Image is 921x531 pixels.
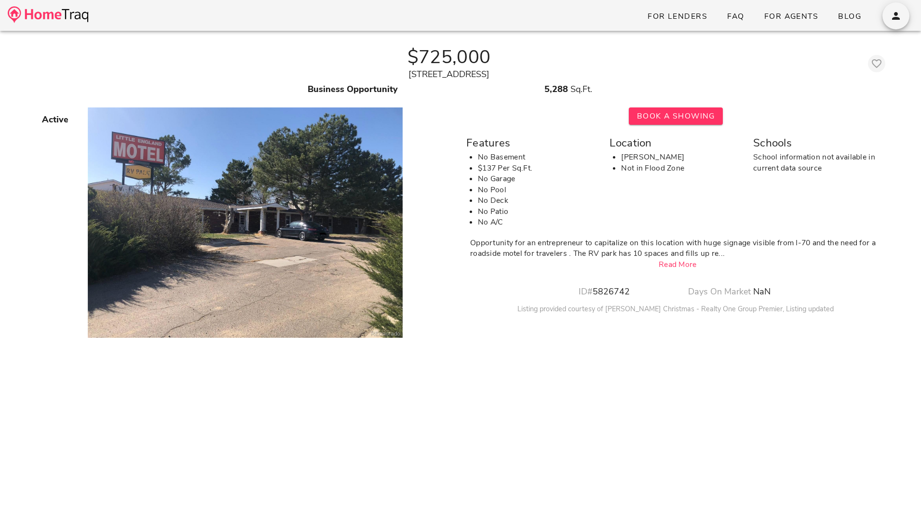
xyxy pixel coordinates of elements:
li: $137 Per Sq.Ft. [478,163,598,174]
div: School information not available in current data source [753,152,885,173]
a: Read More [659,259,697,270]
a: For Lenders [639,8,715,25]
span: Blog [838,11,861,22]
span: Book A Showing [637,111,715,121]
li: No A/C [478,217,598,228]
button: Book A Showing [629,107,723,125]
li: No Patio [478,206,598,217]
div: Features [466,134,598,152]
iframe: Chat Widget [873,485,921,531]
img: desktop-logo.34a1112.png [8,6,88,23]
li: No Basement [478,152,598,163]
span: For Lenders [647,11,707,22]
li: No Pool [478,185,598,196]
strong: $725,000 [407,44,490,70]
li: No Garage [478,173,598,185]
strong: Business Opportunity [308,83,398,95]
li: [PERSON_NAME] [621,152,741,163]
span: Days On Market [688,286,751,297]
span: FAQ [727,11,745,22]
a: For Agents [756,8,826,25]
strong: 5,288 [544,83,568,95]
div: Schools [753,134,885,152]
small: Listing provided courtesy of [PERSON_NAME] Christmas - Realty One Group Premier, Listing updated [517,304,834,314]
a: Blog [830,8,869,25]
div: Location [609,134,741,152]
span: Sq.Ft. [570,83,592,95]
span: NaN [753,286,771,297]
strong: Active [42,114,68,125]
div: 5826742 [550,285,658,298]
span: ID# [579,286,593,297]
a: FAQ [719,8,752,25]
li: Not in Flood Zone [621,163,741,174]
div: Opportunity for an entrepreneur to capitalize on this location with huge signage visible from I-7... [470,238,885,259]
span: For Agents [764,11,818,22]
li: No Deck [478,195,598,206]
div: [STREET_ADDRESS] [36,68,862,81]
span: ... [718,248,725,259]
